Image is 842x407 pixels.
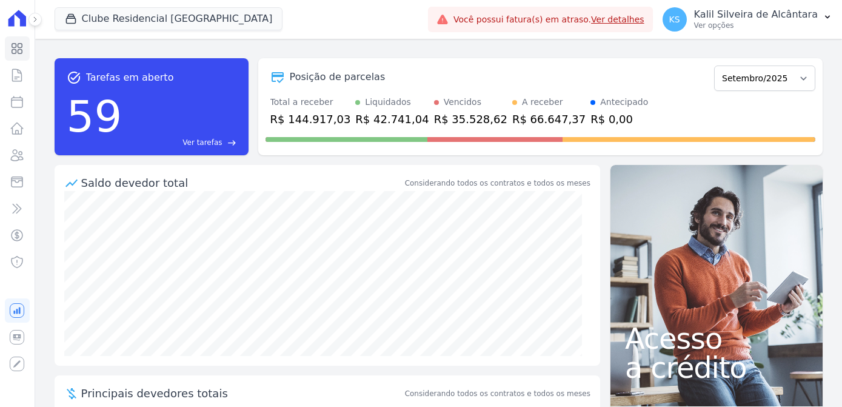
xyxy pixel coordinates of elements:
div: Antecipado [600,96,648,109]
a: Ver detalhes [591,15,644,24]
div: Vencidos [444,96,481,109]
span: task_alt [67,70,81,85]
div: Saldo devedor total [81,175,403,191]
p: Ver opções [694,21,818,30]
button: KS Kalil Silveira de Alcântara Ver opções [653,2,842,36]
a: Ver tarefas east [127,137,236,148]
div: Total a receber [270,96,351,109]
p: Kalil Silveira de Alcântara [694,8,818,21]
div: Considerando todos os contratos e todos os meses [405,178,590,189]
span: Tarefas em aberto [86,70,174,85]
div: R$ 35.528,62 [434,111,507,127]
span: Principais devedores totais [81,385,403,402]
span: Considerando todos os contratos e todos os meses [405,388,590,399]
span: KS [669,15,680,24]
div: R$ 144.917,03 [270,111,351,127]
span: Você possui fatura(s) em atraso. [453,13,644,26]
div: Posição de parcelas [290,70,386,84]
div: R$ 42.741,04 [355,111,429,127]
div: A receber [522,96,563,109]
div: 59 [67,85,122,148]
div: R$ 66.647,37 [512,111,586,127]
div: Liquidados [365,96,411,109]
span: east [227,138,236,147]
div: R$ 0,00 [590,111,648,127]
button: Clube Residencial [GEOGRAPHIC_DATA] [55,7,283,30]
span: a crédito [625,353,808,382]
span: Ver tarefas [182,137,222,148]
span: Acesso [625,324,808,353]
